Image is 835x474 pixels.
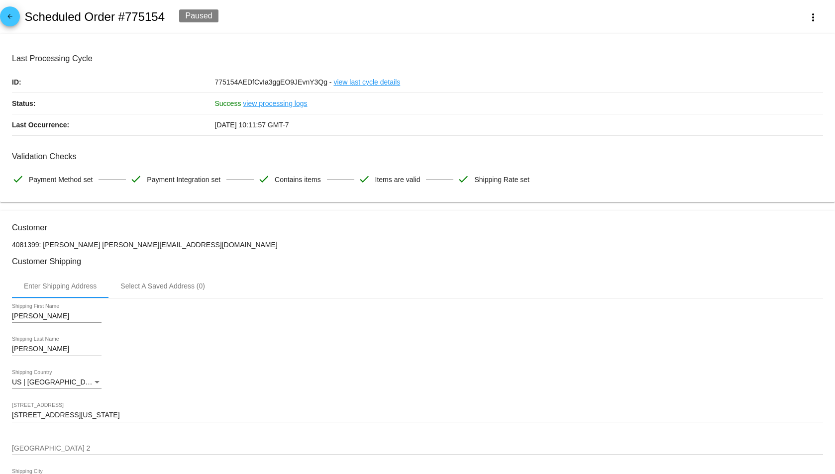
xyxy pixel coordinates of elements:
[12,379,102,386] mat-select: Shipping Country
[12,173,24,185] mat-icon: check
[4,13,16,25] mat-icon: arrow_back
[12,312,102,320] input: Shipping First Name
[24,10,165,24] h2: Scheduled Order #775154
[215,121,289,129] span: [DATE] 10:11:57 GMT-7
[258,173,270,185] mat-icon: check
[12,445,823,453] input: Shipping Street 2
[807,11,819,23] mat-icon: more_vert
[12,345,102,353] input: Shipping Last Name
[12,411,823,419] input: Shipping Street 1
[275,169,321,190] span: Contains items
[147,169,220,190] span: Payment Integration set
[474,169,529,190] span: Shipping Rate set
[375,169,420,190] span: Items are valid
[215,78,332,86] span: 775154AEDfCvIa3ggEO9JEvnY3Qg -
[12,93,215,114] p: Status:
[243,93,307,114] a: view processing logs
[179,9,218,22] div: Paused
[215,99,241,107] span: Success
[120,282,205,290] div: Select A Saved Address (0)
[12,114,215,135] p: Last Occurrence:
[12,378,100,386] span: US | [GEOGRAPHIC_DATA]
[333,72,400,93] a: view last cycle details
[24,282,97,290] div: Enter Shipping Address
[12,72,215,93] p: ID:
[29,169,93,190] span: Payment Method set
[12,257,823,266] h3: Customer Shipping
[358,173,370,185] mat-icon: check
[12,223,823,232] h3: Customer
[457,173,469,185] mat-icon: check
[12,241,823,249] p: 4081399: [PERSON_NAME] [PERSON_NAME][EMAIL_ADDRESS][DOMAIN_NAME]
[12,152,823,161] h3: Validation Checks
[130,173,142,185] mat-icon: check
[12,54,823,63] h3: Last Processing Cycle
